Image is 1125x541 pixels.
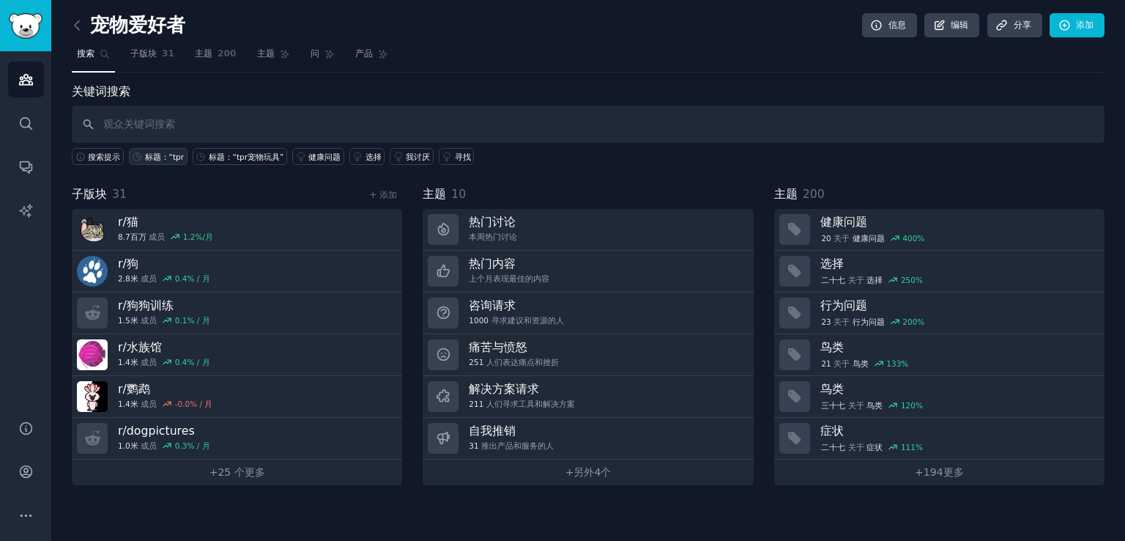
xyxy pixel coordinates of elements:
[901,276,916,284] font: 250
[901,359,908,368] font: %
[127,298,174,312] font: 狗狗训练
[118,358,138,367] font: 1.4米
[423,418,753,460] a: 自我推销31推出产品和服务的人
[469,232,517,241] font: 本周热门讨论
[127,257,138,270] font: 狗
[190,400,212,408] font: % / 月
[469,298,516,312] font: 咨询请求
[1050,13,1104,38] a: 添加
[916,401,923,410] font: %
[187,316,209,325] font: % / 月
[175,358,187,367] font: 0.4
[423,292,753,334] a: 咨询请求1000寻求建议和资源的人
[774,187,798,201] font: 主题
[848,443,864,452] font: 关于
[774,418,1104,460] a: 症状二十七关于​​症状111%
[245,466,265,478] font: 更多
[833,317,850,326] font: 关于
[833,359,850,368] font: 关于
[175,400,190,408] font: -0.0
[423,251,753,292] a: 热门内容上个月表现最佳的内容
[365,152,382,161] font: 选择
[821,443,845,452] font: 二十七
[820,424,844,438] font: 症状
[305,43,340,73] a: 问
[9,13,42,39] img: GummySearch 徽标
[820,215,867,229] font: 健康问题
[774,460,1104,485] a: +194更多
[820,298,867,312] font: 行为问题
[848,276,864,284] font: 关于
[72,84,130,98] font: 关键词搜索
[88,152,120,161] font: 搜索提示
[917,317,924,326] font: %
[193,148,287,165] a: 标题：“tpr宠物玩具”
[866,401,883,410] font: 鸟类
[821,234,831,243] font: 20
[127,382,150,396] font: 鹦鹉
[257,48,275,59] font: 主题
[833,234,850,243] font: 关于
[888,20,906,30] font: 信息
[118,441,138,450] font: 1.0米
[469,340,527,354] font: 痛苦与愤怒
[423,334,753,376] a: 痛苦与愤怒251人们表达痛点和挫折
[112,187,127,201] font: 31
[118,215,127,229] font: r/
[141,316,157,325] font: 成员
[486,358,559,367] font: 人们表达痛点和挫折
[917,234,924,243] font: %
[141,358,157,367] font: 成员
[469,424,516,438] font: 自我推销
[862,13,917,38] a: 信息
[916,443,923,452] font: %
[127,424,195,438] font: dogpictures
[118,382,127,396] font: r/
[469,316,489,325] font: 1000
[118,400,138,408] font: 1.4米
[118,274,138,283] font: 2.8米
[149,232,165,241] font: 成员
[72,251,402,292] a: r/狗2.8米成员0.4% / 月
[573,466,594,478] font: 另外
[77,48,94,59] font: 搜索
[162,48,174,59] font: 31
[866,276,883,284] font: 选择
[820,340,844,354] font: 鸟类
[853,359,869,368] font: 鸟类
[175,274,187,283] font: 0.4
[390,148,434,165] a: 我讨厌
[77,381,108,412] img: 鹦鹉
[902,234,917,243] font: 400
[209,466,218,478] font: +
[175,316,187,325] font: 0.1
[469,358,483,367] font: 251
[439,148,475,165] a: 寻找
[129,148,187,165] a: 标题：“tpr
[209,152,284,161] font: 标题：“tpr宠物玩具”
[77,339,108,370] img: 水族馆
[406,152,430,161] font: 我讨厌
[423,187,446,201] font: 主题
[369,190,397,200] a: + 添加
[774,292,1104,334] a: 行为问题23关于​​行为问题200%
[183,232,196,241] font: 1.2
[118,424,127,438] font: r/
[774,251,1104,292] a: 选择二十七关于​​选择250%
[292,148,344,165] a: 健康问题
[190,43,242,73] a: 主题200
[423,376,753,418] a: 解决方案请求211人们寻求工具和解决方案
[252,43,295,73] a: 主题
[127,215,138,229] font: 猫
[916,276,923,284] font: %
[469,274,549,283] font: 上个月表现最佳的内容
[853,317,885,326] font: 行为问题
[594,466,611,478] font: 4个
[72,418,402,460] a: r/dogpictures1.0米成员0.3% / 月
[118,232,146,241] font: 8.7百万
[924,466,943,478] font: 194
[853,234,885,243] font: 健康问题
[774,209,1104,251] a: 健康问题20关于​​健康问题400%
[821,401,845,410] font: 三十七
[469,382,539,396] font: 解决方案请求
